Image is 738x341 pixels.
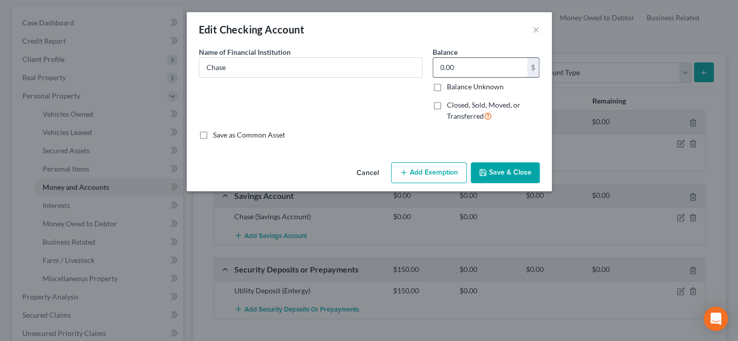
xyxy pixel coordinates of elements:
button: × [533,23,540,36]
div: Open Intercom Messenger [704,306,728,331]
input: Enter name... [199,58,422,77]
div: $ [527,58,539,77]
span: Closed, Sold, Moved, or Transferred [447,100,520,120]
label: Save as Common Asset [213,130,285,140]
button: Cancel [348,163,387,184]
input: 0.00 [433,58,527,77]
span: Name of Financial Institution [199,48,291,56]
label: Balance [433,47,458,57]
button: Save & Close [471,162,540,184]
div: Edit Checking Account [199,22,304,37]
button: Add Exemption [391,162,467,184]
label: Balance Unknown [447,82,504,92]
